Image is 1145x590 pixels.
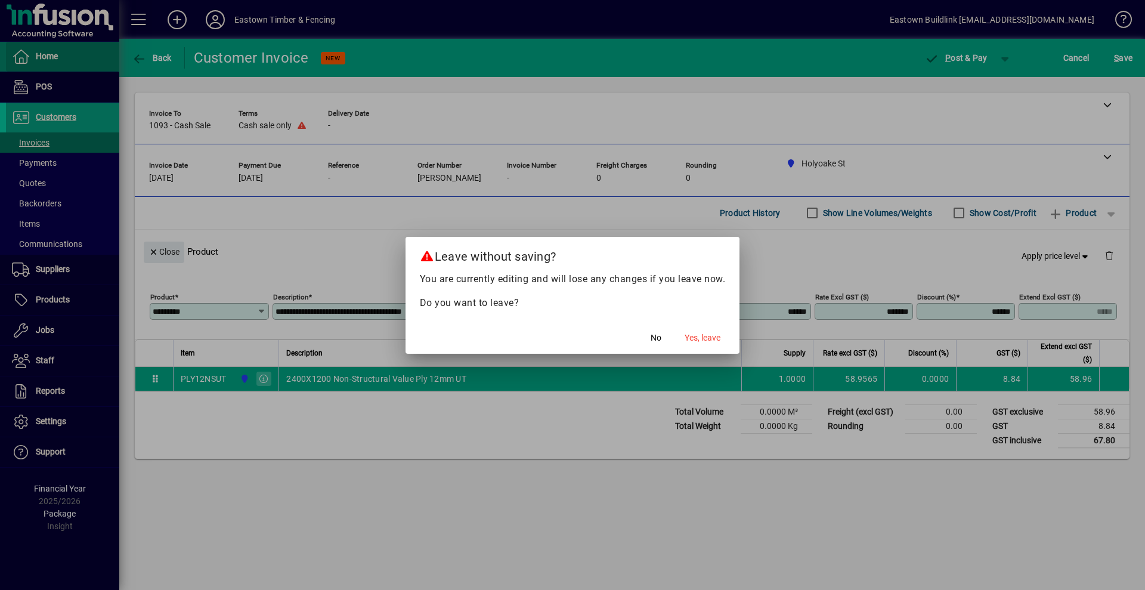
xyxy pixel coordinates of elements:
[420,296,726,310] p: Do you want to leave?
[685,332,720,344] span: Yes, leave
[420,272,726,286] p: You are currently editing and will lose any changes if you leave now.
[680,328,725,349] button: Yes, leave
[406,237,740,271] h2: Leave without saving?
[651,332,661,344] span: No
[637,328,675,349] button: No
